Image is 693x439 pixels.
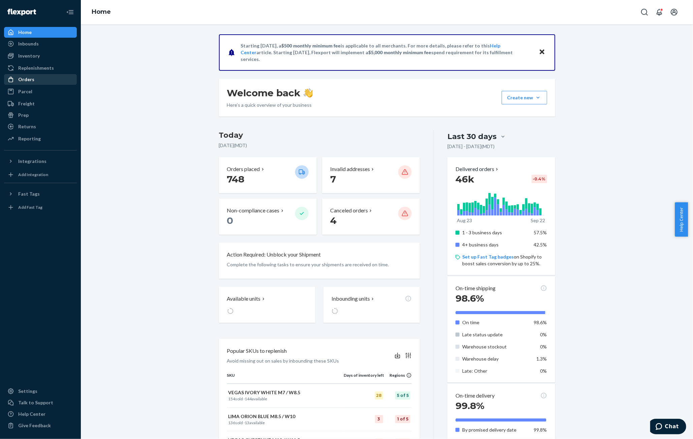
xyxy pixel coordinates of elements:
[4,420,77,431] button: Give Feedback
[462,343,529,350] p: Warehouse stockout
[531,217,545,224] p: Sep 22
[228,420,235,425] span: 136
[227,165,260,173] p: Orders placed
[455,165,500,173] button: Delivered orders
[228,420,343,426] p: sold · available
[227,173,245,185] span: 748
[455,293,484,304] span: 98.6%
[462,254,547,267] p: on Shopify to boost sales conversion by up to 25%.
[538,47,546,57] button: Close
[219,287,315,323] button: Available units
[455,400,484,411] span: 99.8%
[330,165,370,173] p: Invalid addresses
[18,388,37,395] div: Settings
[18,191,40,197] div: Fast Tags
[219,199,317,235] button: Non-compliance cases 0
[462,319,529,326] p: On time
[228,396,343,402] p: sold · available
[18,422,51,429] div: Give Feedback
[462,356,529,362] p: Warehouse delay
[18,112,29,119] div: Prep
[227,251,321,259] p: Action Required: Unblock your Shipment
[18,88,32,95] div: Parcel
[675,202,688,237] button: Help Center
[395,392,410,400] div: 5 of 5
[219,157,317,193] button: Orders placed 748
[462,368,529,374] p: Late: Other
[92,8,111,15] a: Home
[375,415,383,423] div: 3
[18,29,32,36] div: Home
[227,102,313,108] p: Here’s a quick overview of your business
[330,207,368,214] p: Canceled orders
[532,175,547,183] div: -0.4 %
[18,53,40,59] div: Inventory
[18,399,53,406] div: Talk to Support
[4,98,77,109] a: Freight
[227,261,412,268] p: Complete the following tasks to ensure your shipments are received on time.
[4,110,77,121] a: Prep
[455,173,474,185] span: 46k
[4,169,77,180] a: Add Integration
[540,344,547,349] span: 0%
[4,63,77,73] a: Replenishments
[228,413,343,420] p: LIMA ORION BLUE M8.5 / W10
[384,372,412,378] div: Regions
[18,100,35,107] div: Freight
[241,42,532,63] p: Starting [DATE], a is applicable to all merchants. For more details, please refer to this article...
[323,287,420,323] button: Inbounding units
[4,121,77,132] a: Returns
[245,396,252,401] span: 144
[653,5,666,19] button: Open notifications
[650,419,686,436] iframe: Opens a widget where you can chat to one of our agents
[228,396,235,401] span: 154
[369,49,432,55] span: $5,000 monthly minimum fee
[63,5,77,19] button: Close Navigation
[4,27,77,38] a: Home
[537,356,547,362] span: 1.3%
[227,295,261,303] p: Available units
[227,347,287,355] p: Popular SKUs to replenish
[4,86,77,97] a: Parcel
[330,173,336,185] span: 7
[219,130,420,141] h3: Today
[227,215,233,226] span: 0
[4,133,77,144] a: Reporting
[462,254,514,260] a: Set up Fast Tag badges
[455,392,495,400] p: On-time delivery
[447,143,495,150] p: [DATE] - [DATE] ( MDT )
[534,427,547,433] span: 99.8%
[227,87,313,99] h1: Welcome back
[227,358,339,364] p: Avoid missing out on sales by inbounding these SKUs
[375,392,383,400] div: 28
[332,295,370,303] p: Inbounding units
[667,5,681,19] button: Open account menu
[534,319,547,325] span: 98.6%
[18,123,36,130] div: Returns
[455,284,496,292] p: On-time shipping
[4,409,77,419] a: Help Center
[462,427,529,433] p: By promised delivery date
[4,202,77,213] a: Add Fast Tag
[462,331,529,338] p: Late status update
[322,199,420,235] button: Canceled orders 4
[4,50,77,61] a: Inventory
[227,207,280,214] p: Non-compliance cases
[534,242,547,247] span: 42.5%
[18,204,42,210] div: Add Fast Tag
[227,372,344,384] th: SKU
[330,215,337,226] span: 4
[395,415,410,423] div: 1 of 5
[344,372,384,384] th: Days of inventory left
[18,172,48,177] div: Add Integration
[540,332,547,337] span: 0%
[18,40,39,47] div: Inbounds
[322,157,420,193] button: Invalid addresses 7
[18,158,46,165] div: Integrations
[457,217,472,224] p: Aug 23
[540,368,547,374] span: 0%
[502,91,547,104] button: Create new
[534,230,547,235] span: 57.5%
